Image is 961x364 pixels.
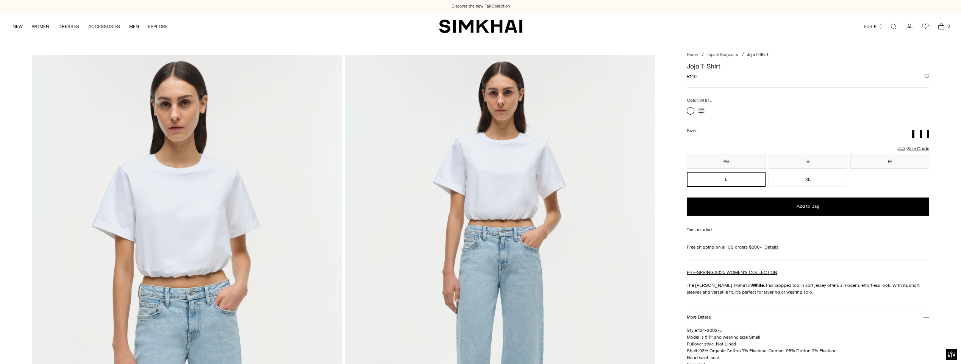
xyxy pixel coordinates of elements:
span: Jojo T-Shirt [747,52,769,57]
span: 0 [945,23,952,30]
a: MEN [129,18,139,35]
div: / [702,52,704,58]
span: €140 [687,73,697,80]
a: EXPLORE [148,18,168,35]
button: Add to Bag [687,198,929,216]
h1: Jojo T-Shirt [687,63,929,70]
strong: White. [752,283,765,288]
nav: breadcrumbs [687,52,929,58]
button: XL [769,172,847,187]
h3: More Details [687,315,711,320]
a: SIMKHAI [439,19,522,34]
span: WHITE [699,98,712,103]
a: Discover the new Fall Collection [452,3,510,9]
a: Tops & Bodysuits [707,52,738,57]
a: Open search modal [886,19,901,34]
a: Home [687,52,698,57]
div: Free shipping on all US orders $200+ [687,244,929,250]
a: WOMEN [32,18,49,35]
div: Tax included. [687,226,929,233]
label: Color: [687,97,712,104]
a: ACCESSORIES [88,18,120,35]
a: Details [764,244,778,250]
button: L [687,172,766,187]
button: M [850,154,929,169]
span: L [697,128,699,133]
span: Add to Bag [797,203,819,210]
button: XS [687,154,766,169]
button: S [769,154,847,169]
a: Wishlist [918,19,933,34]
button: EUR € [864,18,883,35]
a: Go to the account page [902,19,917,34]
a: PRE-SPRING 2025 WOMEN'S COLLECTION [687,270,777,275]
button: More Details [687,308,929,327]
a: NEW [13,18,23,35]
a: Open cart modal [934,19,949,34]
button: Add to Wishlist [925,74,929,79]
label: Size: [687,127,699,134]
a: DRESSES [58,18,79,35]
a: Size Guide [897,144,929,154]
div: / [742,52,744,58]
p: The [PERSON_NAME] T-Shirt in This cropped top in soft jersey offers a modern, effortless look. Wi... [687,282,929,296]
